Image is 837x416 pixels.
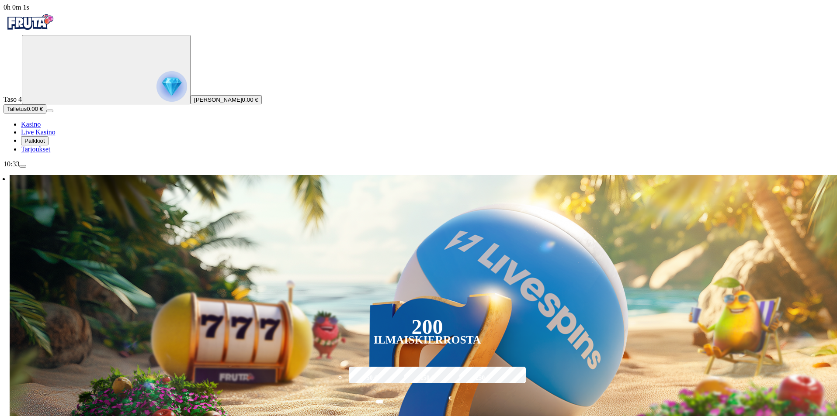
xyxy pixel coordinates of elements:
[21,120,41,128] a: diamond iconKasino
[156,71,187,102] img: reward progress
[191,95,262,104] button: [PERSON_NAME]0.00 €
[449,394,451,402] span: €
[3,3,29,11] span: user session time
[19,165,26,168] button: menu
[347,365,397,391] label: 50 €
[21,128,56,136] a: poker-chip iconLive Kasino
[24,138,45,144] span: Palkkiot
[194,96,242,103] span: [PERSON_NAME]
[21,120,41,128] span: Kasino
[3,96,22,103] span: Taso 4
[46,110,53,112] button: menu
[3,11,56,33] img: Fruta
[242,96,258,103] span: 0.00 €
[21,128,56,136] span: Live Kasino
[374,335,481,345] div: Ilmaiskierrosta
[3,160,19,168] span: 10:33
[22,35,191,104] button: reward progress
[3,27,56,34] a: Fruta
[3,11,834,153] nav: Primary
[402,365,453,391] label: 150 €
[21,145,50,153] a: gift-inverted iconTarjoukset
[21,145,50,153] span: Tarjoukset
[21,136,49,145] button: reward iconPalkkiot
[457,365,508,391] label: 250 €
[27,106,43,112] span: 0.00 €
[411,322,443,332] div: 200
[3,104,46,113] button: Talletusplus icon0.00 €
[7,106,27,112] span: Talletus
